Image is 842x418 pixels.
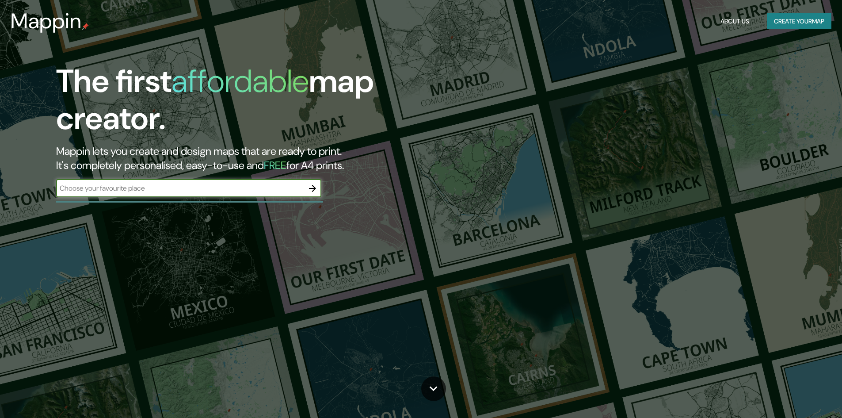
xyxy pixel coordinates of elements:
button: Create yourmap [767,13,831,30]
img: mappin-pin [82,23,89,30]
iframe: Help widget launcher [763,383,832,408]
h2: Mappin lets you create and design maps that are ready to print. It's completely personalised, eas... [56,144,477,173]
input: Choose your favourite place [56,183,304,193]
h1: affordable [171,61,309,102]
button: About Us [717,13,753,30]
h1: The first map creator. [56,63,477,144]
h3: Mappin [11,9,82,34]
h5: FREE [264,158,286,172]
